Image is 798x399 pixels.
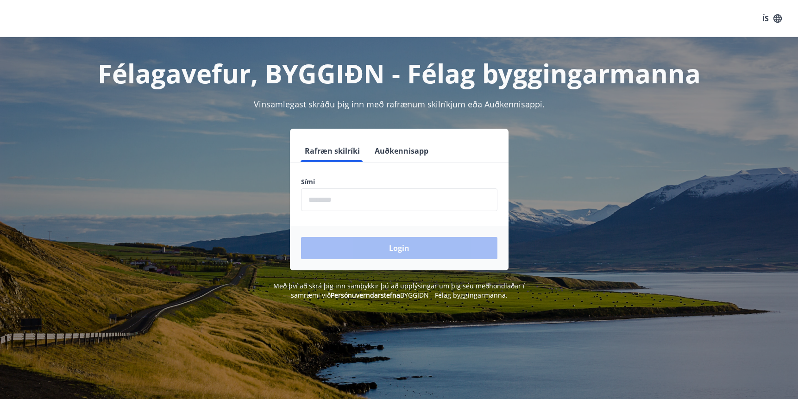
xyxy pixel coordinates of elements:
[757,10,787,27] button: ÍS
[77,56,722,91] h1: Félagavefur, BYGGIÐN - Félag byggingarmanna
[273,281,525,299] span: Með því að skrá þig inn samþykkir þú að upplýsingar um þig séu meðhöndlaðar í samræmi við BYGGIÐN...
[301,177,497,187] label: Sími
[301,140,364,162] button: Rafræn skilríki
[254,99,545,110] span: Vinsamlegast skráðu þig inn með rafrænum skilríkjum eða Auðkennisappi.
[371,140,432,162] button: Auðkennisapp
[331,291,400,299] a: Persónuverndarstefna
